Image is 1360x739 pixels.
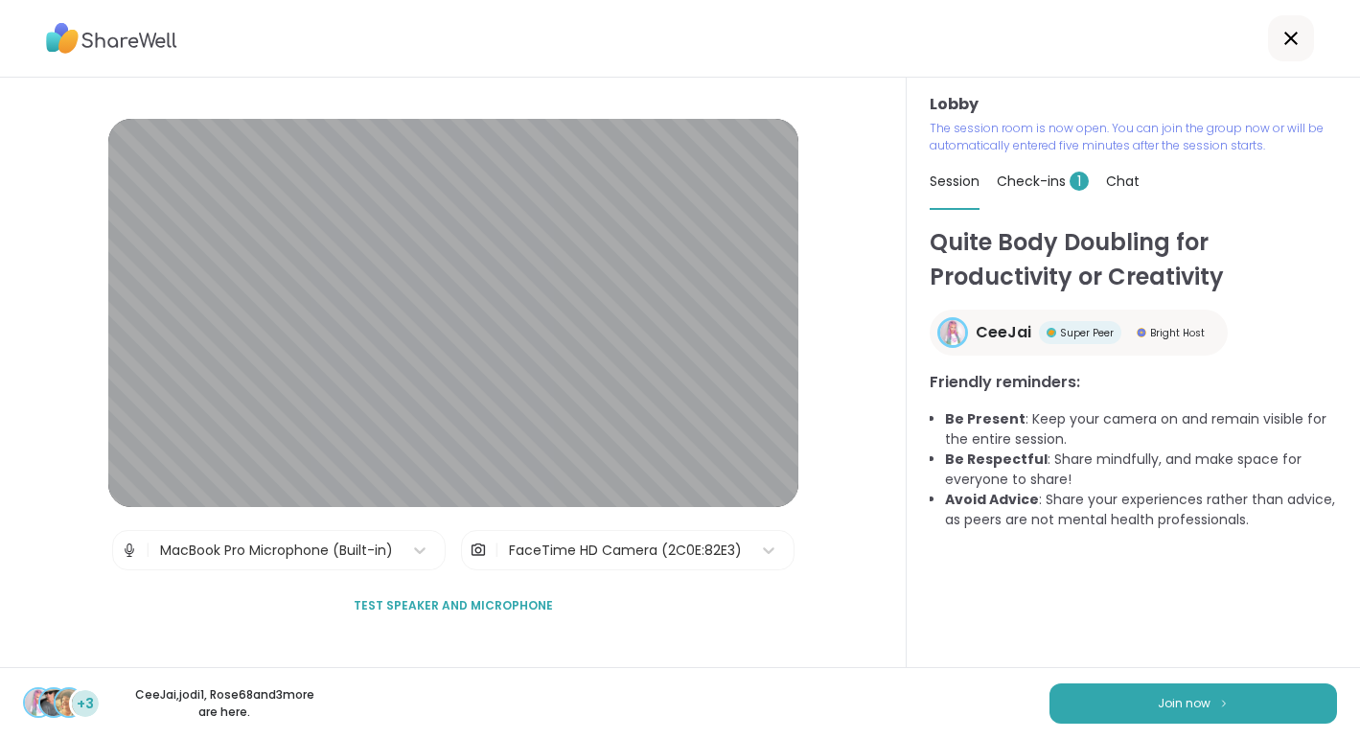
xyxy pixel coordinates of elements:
[945,450,1048,469] b: Be Respectful
[121,531,138,569] img: Microphone
[1137,328,1146,337] img: Bright Host
[930,310,1228,356] a: CeeJaiCeeJaiSuper PeerSuper PeerBright HostBright Host
[146,531,150,569] span: |
[509,541,742,561] div: FaceTime HD Camera (2C0E:82E3)
[945,409,1026,428] b: Be Present
[997,172,1089,191] span: Check-ins
[470,531,487,569] img: Camera
[945,450,1337,490] li: : Share mindfully, and make space for everyone to share!
[160,541,393,561] div: MacBook Pro Microphone (Built-in)
[1106,172,1140,191] span: Chat
[930,371,1337,394] h3: Friendly reminders:
[945,490,1337,530] li: : Share your experiences rather than advice, as peers are not mental health professionals.
[1047,328,1056,337] img: Super Peer
[1070,172,1089,191] span: 1
[930,172,980,191] span: Session
[930,93,1337,116] h3: Lobby
[40,689,67,716] img: jodi1
[495,531,499,569] span: |
[117,686,332,721] p: CeeJai , jodi1 , Rose68 and 3 more are here.
[1150,326,1205,340] span: Bright Host
[77,694,94,714] span: +3
[1049,683,1337,724] button: Join now
[945,409,1337,450] li: : Keep your camera on and remain visible for the entire session.
[1158,695,1210,712] span: Join now
[1218,698,1230,708] img: ShareWell Logomark
[346,586,561,626] button: Test speaker and microphone
[945,490,1039,509] b: Avoid Advice
[46,16,177,60] img: ShareWell Logo
[56,689,82,716] img: Rose68
[354,597,553,614] span: Test speaker and microphone
[1060,326,1114,340] span: Super Peer
[25,689,52,716] img: CeeJai
[976,321,1031,344] span: CeeJai
[940,320,965,345] img: CeeJai
[930,120,1337,154] p: The session room is now open. You can join the group now or will be automatically entered five mi...
[930,225,1337,294] h1: Quite Body Doubling for Productivity or Creativity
